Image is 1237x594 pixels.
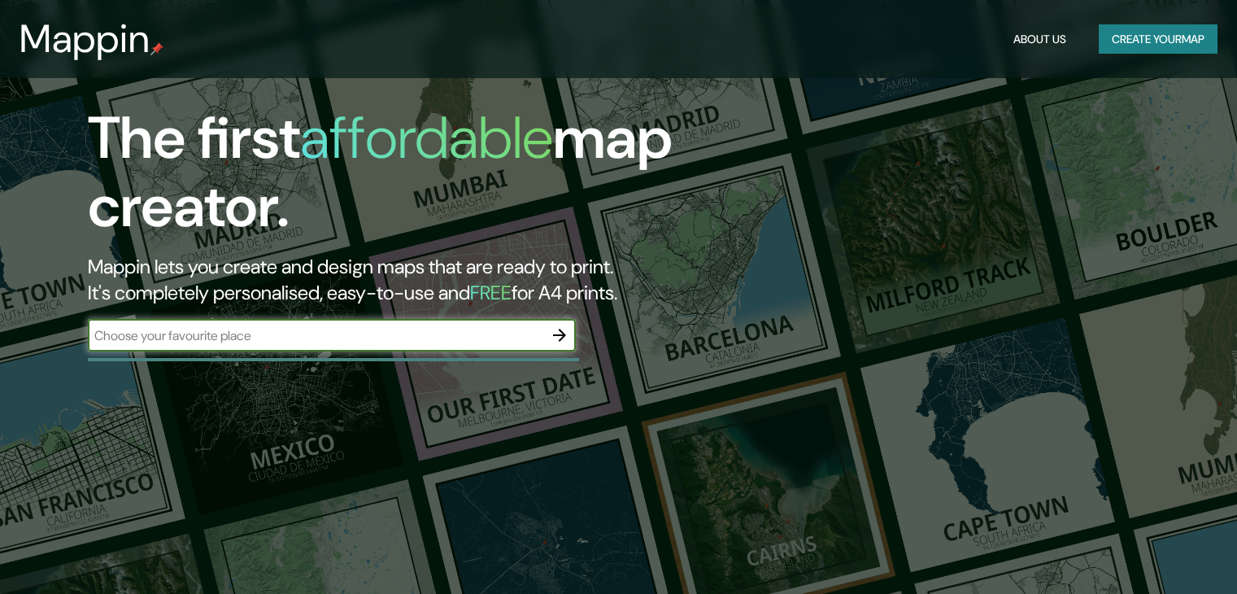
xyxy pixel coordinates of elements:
h3: Mappin [20,16,150,62]
img: mappin-pin [150,42,163,55]
button: About Us [1007,24,1073,55]
h5: FREE [470,280,512,305]
input: Choose your favourite place [88,326,543,345]
button: Create yourmap [1099,24,1217,55]
h1: affordable [300,100,553,176]
h2: Mappin lets you create and design maps that are ready to print. It's completely personalised, eas... [88,254,707,306]
h1: The first map creator. [88,104,707,254]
